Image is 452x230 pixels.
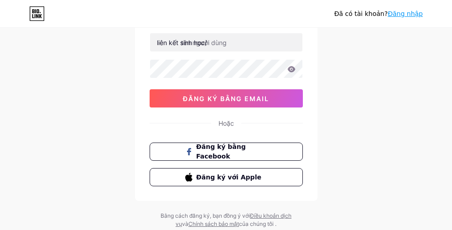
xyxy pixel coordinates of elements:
font: Đăng ký bằng Facebook [196,143,246,160]
font: của chúng tôi . [239,220,276,227]
font: Hoặc [218,119,234,127]
font: và [182,220,188,227]
font: liên kết sinh học/ [157,39,207,46]
button: Đăng ký bằng Facebook [150,143,303,161]
font: Đã có tài khoản? [334,10,388,17]
font: Bằng cách đăng ký, bạn đồng ý với [161,212,250,219]
font: đăng ký bằng email [183,95,269,102]
input: tên người dùng [150,33,302,51]
a: Chính sách bảo mật [188,220,239,227]
button: đăng ký bằng email [150,89,303,107]
button: Đăng ký với Apple [150,168,303,186]
a: Đăng nhập [388,10,423,17]
font: Đăng ký với Apple [196,174,261,181]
